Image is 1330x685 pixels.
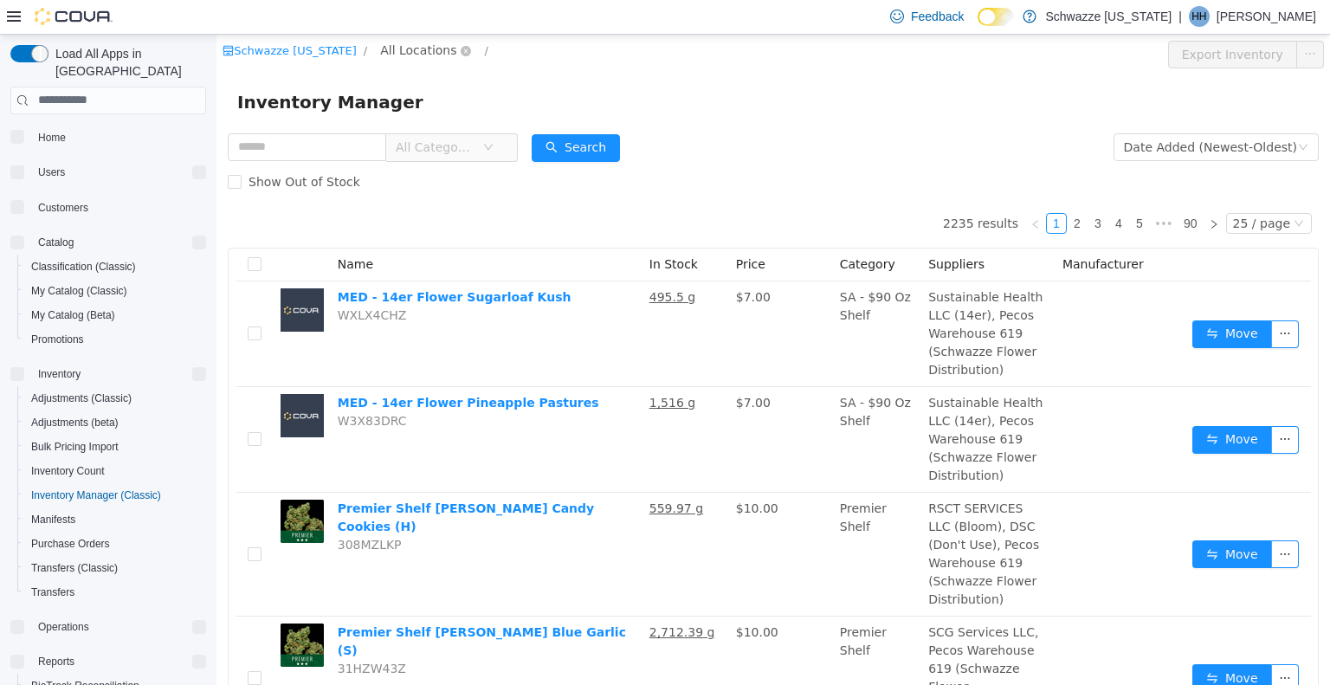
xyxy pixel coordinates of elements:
span: Price [520,223,549,236]
span: My Catalog (Classic) [31,284,127,298]
a: MED - 14er Flower Pineapple Pastures [121,361,383,375]
u: 1,516 g [433,361,479,375]
button: Catalog [31,232,81,253]
span: Name [121,223,157,236]
a: 90 [962,179,986,198]
i: icon: left [814,184,824,195]
span: My Catalog (Beta) [24,305,206,326]
a: Inventory Count [24,461,112,481]
li: 1 [830,178,850,199]
button: Transfers (Classic) [17,556,213,580]
button: icon: ellipsis [1080,6,1107,34]
button: Home [3,125,213,150]
li: 4 [892,178,913,199]
button: icon: searchSearch [315,100,404,127]
img: MED - 14er Flower Sugarloaf Kush placeholder [64,254,107,297]
span: Reports [31,651,206,672]
button: Users [3,160,213,184]
span: Adjustments (beta) [31,416,119,430]
div: 25 / page [1017,179,1074,198]
span: Customers [38,201,88,215]
button: Bulk Pricing Import [17,435,213,459]
span: $10.00 [520,467,562,481]
span: Load All Apps in [GEOGRAPHIC_DATA] [48,45,206,80]
button: Reports [31,651,81,672]
button: icon: ellipsis [1055,630,1082,657]
img: MED - 14er Flower Pineapple Pastures placeholder [64,359,107,403]
i: icon: down [267,107,277,120]
button: icon: swapMove [976,286,1056,313]
p: [PERSON_NAME] [1217,6,1316,27]
a: 1 [830,179,849,198]
a: Transfers [24,582,81,603]
span: ••• [933,178,961,199]
button: icon: swapMove [976,391,1056,419]
span: My Catalog (Classic) [24,281,206,301]
span: $7.00 [520,255,554,269]
span: W3X83DRC [121,379,190,393]
span: Adjustments (Classic) [31,391,132,405]
button: Manifests [17,507,213,532]
button: Adjustments (beta) [17,410,213,435]
i: icon: close-circle [244,11,255,22]
button: icon: ellipsis [1055,506,1082,533]
button: Promotions [17,327,213,352]
div: Hannah Hall [1189,6,1210,27]
span: Catalog [31,232,206,253]
span: Bulk Pricing Import [31,440,119,454]
button: Adjustments (Classic) [17,386,213,410]
span: In Stock [433,223,481,236]
a: 2 [851,179,870,198]
a: Adjustments (beta) [24,412,126,433]
span: Inventory Manager (Classic) [31,488,161,502]
span: Operations [38,620,89,634]
span: Suppliers [712,223,768,236]
span: Home [31,126,206,148]
img: Cova [35,8,113,25]
a: Manifests [24,509,82,530]
span: Inventory [31,364,206,385]
span: My Catalog (Beta) [31,308,115,322]
span: Manufacturer [846,223,927,236]
span: Reports [38,655,74,669]
span: Bulk Pricing Import [24,436,206,457]
span: Classification (Classic) [31,260,136,274]
li: 5 [913,178,933,199]
span: Feedback [911,8,964,25]
span: Users [31,162,206,183]
p: | [1178,6,1182,27]
span: Inventory Count [24,461,206,481]
span: Show Out of Stock [25,140,151,154]
button: My Catalog (Beta) [17,303,213,327]
button: Export Inventory [952,6,1081,34]
button: Inventory [3,362,213,386]
span: Manifests [31,513,75,527]
a: MED - 14er Flower Sugarloaf Kush [121,255,355,269]
span: All Categories [179,104,258,121]
span: Purchase Orders [24,533,206,554]
a: My Catalog (Classic) [24,281,134,301]
span: Inventory [38,367,81,381]
i: icon: down [1081,107,1092,120]
span: Customers [31,197,206,218]
a: 5 [914,179,933,198]
a: 3 [872,179,891,198]
li: 3 [871,178,892,199]
span: Transfers (Classic) [24,558,206,578]
a: Inventory Manager (Classic) [24,485,168,506]
span: Users [38,165,65,179]
button: Operations [31,617,96,637]
u: 495.5 g [433,255,479,269]
button: My Catalog (Classic) [17,279,213,303]
button: icon: ellipsis [1055,286,1082,313]
span: 31HZW43Z [121,627,190,641]
span: Transfers [31,585,74,599]
span: Purchase Orders [31,537,110,551]
span: HH [1191,6,1206,27]
li: Next 5 Pages [933,178,961,199]
li: 90 [961,178,987,199]
button: Inventory Manager (Classic) [17,483,213,507]
span: Manifests [24,509,206,530]
span: Transfers [24,582,206,603]
button: icon: ellipsis [1055,391,1082,419]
